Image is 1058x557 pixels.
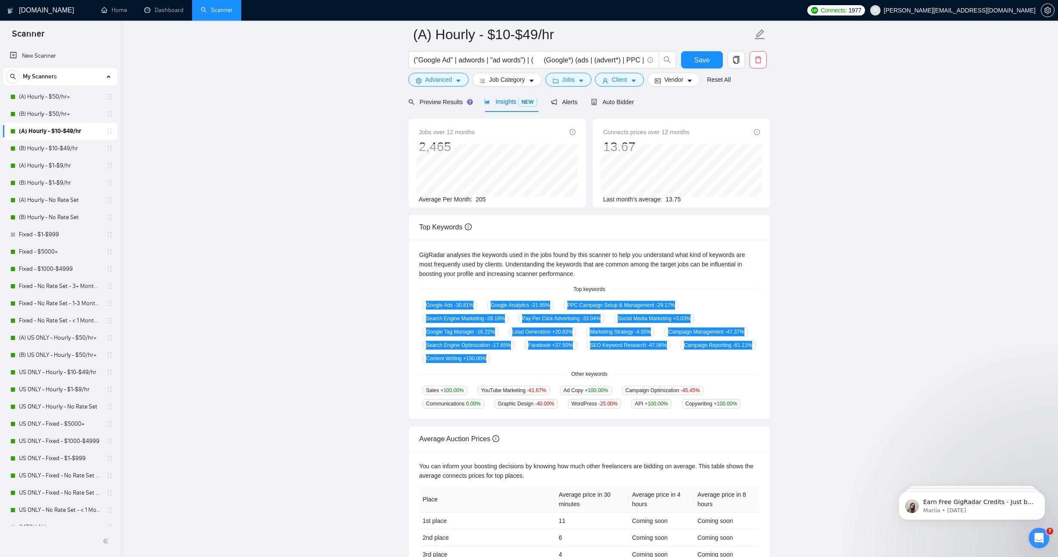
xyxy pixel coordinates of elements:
[19,519,101,536] a: CATCH ALL
[10,47,110,65] a: New Scanner
[551,99,578,105] span: Alerts
[728,56,744,64] span: copy
[19,433,101,450] a: US ONLY - Fixed - $1000-$4999
[106,369,113,376] span: holder
[465,223,472,230] span: info-circle
[419,529,555,546] td: 2nd place
[694,513,759,529] td: Coming soon
[694,529,759,546] td: Coming soon
[569,129,576,135] span: info-circle
[562,75,575,84] span: Jobs
[19,209,101,226] a: (B) Hourly - No Rate Set
[106,179,113,186] span: holder
[647,73,700,87] button: idcardVendorcaret-down
[647,57,653,63] span: info-circle
[19,364,101,381] a: US ONLY - Hourly - $10-$49/hr
[568,399,621,408] span: WordPress
[750,56,766,64] span: delete
[19,88,101,105] a: (A) Hourly - $50/hr+
[484,99,490,105] span: area-chart
[106,489,113,496] span: holder
[106,455,113,462] span: holder
[603,127,690,137] span: Connects prices over 12 months
[413,24,753,45] input: Scanner name...
[6,74,19,80] span: search
[531,302,550,308] span: -21.95 %
[595,73,644,87] button: userClientcaret-down
[419,139,475,155] div: 2,465
[101,6,127,14] a: homeHome
[19,157,101,174] a: (A) Hourly - $1-$9/hr
[19,467,101,484] a: US ONLY - Fixed - No Rate Set - 3+ Month Project
[527,387,546,393] span: -41.67 %
[603,139,690,155] div: 13.67
[423,399,484,408] span: Communications
[106,197,113,204] span: holder
[754,29,765,40] span: edit
[419,486,555,513] th: Place
[106,283,113,290] span: holder
[106,334,113,341] span: holder
[106,111,113,118] span: holder
[106,231,113,238] span: holder
[849,6,862,15] span: 1977
[614,314,694,323] span: Social Media Marketing
[659,51,676,68] button: search
[598,401,618,407] span: -25.00 %
[419,427,759,451] div: Average Auction Prices
[750,51,767,68] button: delete
[144,6,184,14] a: dashboardDashboard
[476,329,495,335] span: -16.22 %
[423,340,514,350] span: Search Engine Optimization
[581,316,601,322] span: -33.04 %
[578,77,584,84] span: caret-down
[19,484,101,501] a: US ONLY - Fixed - No Rate Set - 1-3 Month Project
[23,68,57,85] span: My Scanners
[519,314,604,323] span: Pay Per Click Advertising
[19,398,101,415] a: US ONLY - Hourly - No Rate Set
[529,77,535,84] span: caret-down
[1046,528,1053,535] span: 7
[656,302,675,308] span: -29.17 %
[463,356,486,362] span: +100.00 %
[19,123,101,140] a: (A) Hourly - $10-$49/hr
[714,401,737,407] span: +100.00 %
[886,473,1058,534] iframe: Intercom notifications message
[455,77,461,84] span: caret-down
[1029,528,1049,548] iframe: Intercom live chat
[19,278,101,295] a: Fixed - No Rate Set - 3+ Month Project
[655,77,661,84] span: idcard
[106,214,113,221] span: holder
[707,75,731,84] a: Reset All
[106,128,113,135] span: holder
[681,387,700,393] span: -45.45 %
[19,243,101,260] a: Fixed - $5000+
[487,300,553,310] span: Google Analytics
[19,174,101,192] a: (B) Hourly - $1-$9/hr
[492,342,511,348] span: -17.65 %
[19,140,101,157] a: (B) Hourly - $10-$49/hr
[687,77,693,84] span: caret-down
[7,4,13,18] img: logo
[472,73,541,87] button: barsJob Categorycaret-down
[19,381,101,398] a: US ONLY - Hourly - $1-$9/hr
[485,316,505,322] span: -28.18 %
[106,93,113,100] span: holder
[635,329,651,335] span: -4.55 %
[552,342,573,348] span: +37.50 %
[591,99,634,105] span: Auto Bidder
[694,55,709,65] span: Save
[509,327,576,337] span: Lead Generation
[201,6,233,14] a: searchScanner
[553,77,559,84] span: folder
[106,403,113,410] span: holder
[419,215,759,239] div: Top Keywords
[681,51,723,68] button: Save
[466,401,481,407] span: 0.00 %
[603,196,662,203] span: Last month's average:
[728,51,745,68] button: copy
[555,529,629,546] td: 6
